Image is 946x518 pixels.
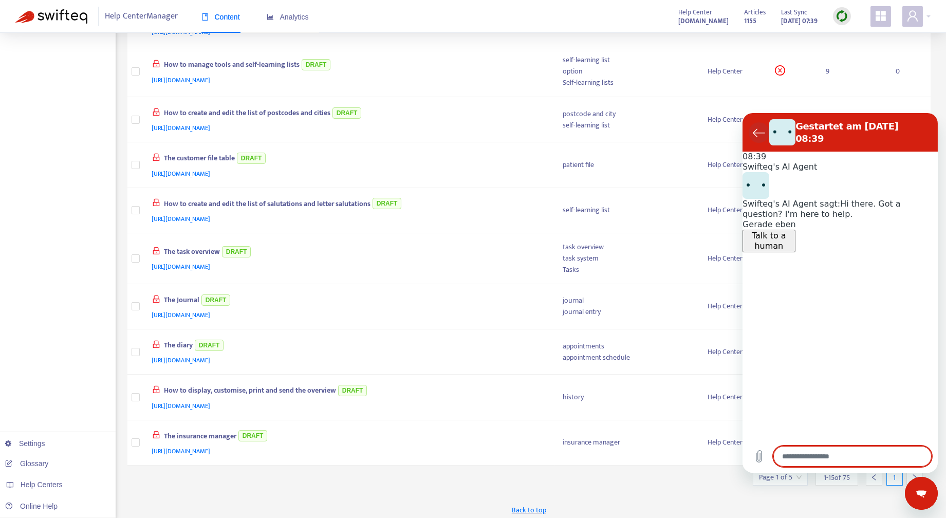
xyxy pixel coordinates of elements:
div: Help Center [708,437,758,448]
span: [URL][DOMAIN_NAME] [152,214,211,224]
div: Help Center [708,66,758,77]
div: The task overview [152,244,543,261]
span: DRAFT [332,107,362,119]
div: history [563,392,691,403]
div: self-learning list [563,120,691,131]
div: Help Center [708,346,758,358]
a: Settings [5,439,45,448]
div: Help Center [708,392,758,403]
div: self-learning list [563,205,691,216]
div: 1 [886,469,903,486]
td: 2 [818,97,887,142]
span: DRAFT [238,430,268,441]
div: insurance manager [563,437,691,448]
iframe: Messaging-Fenster [743,113,938,473]
div: Self-learning lists [563,77,691,88]
span: DRAFT [373,198,402,209]
div: task overview [563,242,691,253]
span: Content [201,13,240,21]
span: lock [152,198,160,207]
div: appointment schedule [563,352,691,363]
span: Help Centers [21,480,63,489]
img: Swifteq [15,9,87,24]
span: [URL][DOMAIN_NAME] [152,169,211,179]
span: Last Sync [781,7,807,18]
span: lock [152,340,160,348]
div: Help Center [708,301,758,312]
span: [URL][DOMAIN_NAME] [152,401,211,411]
span: Back to top [512,505,546,515]
a: Online Help [5,502,58,510]
div: Help Center [708,159,758,171]
strong: 1155 [744,15,756,27]
div: The insurance manager [152,429,543,446]
span: appstore [875,10,887,22]
div: postcode and city [563,108,691,120]
iframe: Schaltfläche zum Öffnen des Messaging-Fensters; Konversation läuft [905,477,938,510]
div: The Journal [152,292,543,309]
span: lock [152,60,160,68]
span: Help Center [678,7,712,18]
div: How to manage tools and self-learning lists [152,57,543,74]
div: journal entry [563,306,691,318]
span: lock [152,385,160,394]
span: area-chart [267,13,274,21]
span: [URL][DOMAIN_NAME] [152,123,211,133]
a: [DOMAIN_NAME] [678,15,729,27]
span: DRAFT [338,385,367,396]
div: option [563,66,691,77]
span: DRAFT [222,246,251,257]
div: How to create and edit the list of salutations and letter salutations [152,196,543,213]
div: patient file [563,159,691,171]
td: 9 [818,46,887,97]
span: user [906,10,919,22]
span: lock [152,295,160,303]
span: Analytics [267,13,309,21]
span: [URL][DOMAIN_NAME] [152,446,211,456]
div: How to create and edit the list of postcodes and cities [152,105,543,122]
span: Articles [744,7,766,18]
strong: [DATE] 07:39 [781,15,818,27]
div: appointments [563,341,691,352]
span: [URL][DOMAIN_NAME] [152,310,211,320]
span: DRAFT [302,59,331,70]
td: 0 [887,46,931,97]
span: lock [152,108,160,116]
span: lock [152,247,160,255]
div: Help Center [708,114,758,125]
div: Tasks [563,264,691,275]
span: right [911,474,918,481]
span: DRAFT [201,294,231,306]
span: DRAFT [237,153,266,164]
div: The diary [152,338,543,355]
span: 1 - 15 of 75 [824,472,850,483]
span: lock [152,431,160,439]
div: The customer file table [152,151,543,168]
div: Help Center [708,205,758,216]
div: task system [563,253,691,264]
span: [URL][DOMAIN_NAME] [152,75,211,85]
div: How to display, customise, print and send the overview [152,383,543,400]
span: close-circle [775,65,785,76]
span: [URL][DOMAIN_NAME] [152,262,211,272]
span: Help Center Manager [105,7,178,26]
div: journal [563,295,691,306]
div: Help Center [708,253,758,264]
div: self-learning list [563,54,691,66]
a: Glossary [5,459,48,468]
span: book [201,13,209,21]
span: DRAFT [195,340,224,351]
img: sync.dc5367851b00ba804db3.png [836,10,848,23]
span: lock [152,153,160,161]
span: left [870,474,878,481]
span: [URL][DOMAIN_NAME] [152,355,211,365]
td: 0 [887,97,931,142]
